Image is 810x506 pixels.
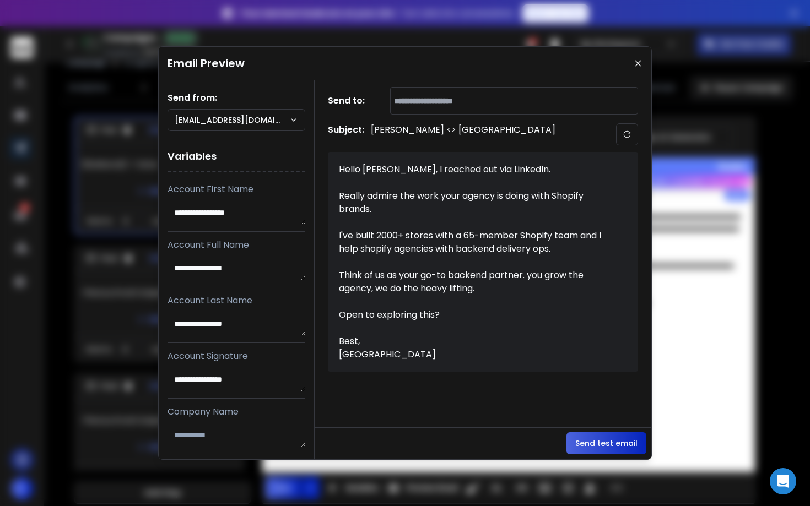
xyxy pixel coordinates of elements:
h1: Send to: [328,94,372,107]
div: Open Intercom Messenger [770,468,796,494]
button: Send test email [566,432,646,454]
div: Hello [PERSON_NAME], I reached out via LinkedIn. Really admire the work your agency is doing with... [339,163,614,361]
p: [PERSON_NAME] <> [GEOGRAPHIC_DATA] [371,123,555,145]
p: [EMAIL_ADDRESS][DOMAIN_NAME] [175,115,289,126]
p: Account First Name [168,183,305,196]
p: Account Signature [168,350,305,363]
h1: Send from: [168,91,305,105]
h1: Email Preview [168,56,245,71]
p: Account Last Name [168,294,305,307]
p: Account Full Name [168,238,305,252]
p: Company Name [168,405,305,418]
h1: Variables [168,142,305,172]
h1: Subject: [328,123,364,145]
